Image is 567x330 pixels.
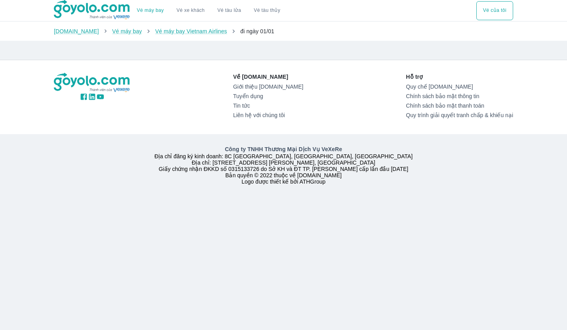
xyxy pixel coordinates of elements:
[211,1,247,20] a: Vé tàu lửa
[406,93,513,99] a: Chính sách bảo mật thông tin
[137,8,164,13] a: Vé máy bay
[155,28,227,34] a: Vé máy bay Vietnam Airlines
[476,1,513,20] button: Vé của tôi
[49,145,518,185] div: Địa chỉ đăng ký kinh doanh: 8C [GEOGRAPHIC_DATA], [GEOGRAPHIC_DATA], [GEOGRAPHIC_DATA] Địa chỉ: [...
[406,83,513,90] a: Quy chế [DOMAIN_NAME]
[177,8,205,13] a: Vé xe khách
[247,1,287,20] button: Vé tàu thủy
[406,112,513,118] a: Quy trình giải quyết tranh chấp & khiếu nại
[112,28,142,34] a: Vé máy bay
[240,28,274,34] span: đi ngày 01/01
[406,102,513,109] a: Chính sách bảo mật thanh toán
[476,1,513,20] div: choose transportation mode
[54,28,99,34] a: [DOMAIN_NAME]
[54,73,131,93] img: logo
[233,73,303,81] p: Về [DOMAIN_NAME]
[233,83,303,90] a: Giới thiệu [DOMAIN_NAME]
[131,1,287,20] div: choose transportation mode
[233,93,303,99] a: Tuyển dụng
[233,112,303,118] a: Liên hệ với chúng tôi
[55,145,512,153] p: Công ty TNHH Thương Mại Dịch Vụ VeXeRe
[406,73,513,81] p: Hỗ trợ
[54,27,513,35] nav: breadcrumb
[233,102,303,109] a: Tin tức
